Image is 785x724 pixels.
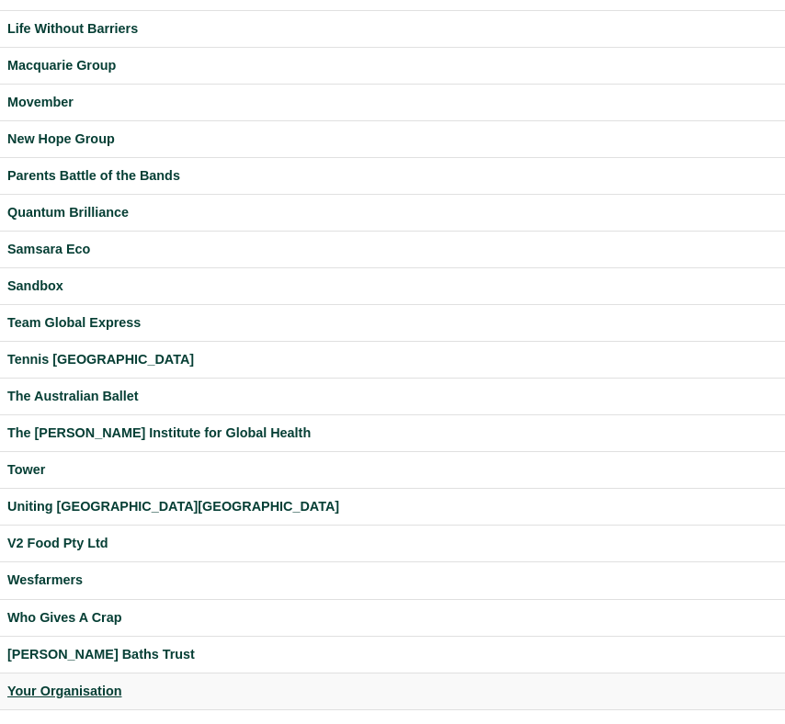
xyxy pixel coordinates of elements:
[7,312,778,334] a: Team Global Express
[7,276,778,297] a: Sandbox
[7,386,778,407] a: The Australian Ballet
[7,459,778,481] a: Tower
[7,681,778,702] a: Your Organisation
[7,644,778,665] a: [PERSON_NAME] Baths Trust
[7,496,778,517] a: Uniting [GEOGRAPHIC_DATA][GEOGRAPHIC_DATA]
[7,55,778,76] a: Macquarie Group
[7,129,778,150] a: New Hope Group
[7,423,778,444] a: The [PERSON_NAME] Institute for Global Health
[7,533,778,554] a: V2 Food Pty Ltd
[7,607,778,628] a: Who Gives A Crap
[7,18,778,40] a: Life Without Barriers
[7,570,778,591] a: Wesfarmers
[7,165,778,187] a: Parents Battle of the Bands
[7,92,778,113] a: Movember
[7,202,778,223] a: Quantum Brilliance
[7,239,778,260] a: Samsara Eco
[7,349,778,370] a: Tennis [GEOGRAPHIC_DATA]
